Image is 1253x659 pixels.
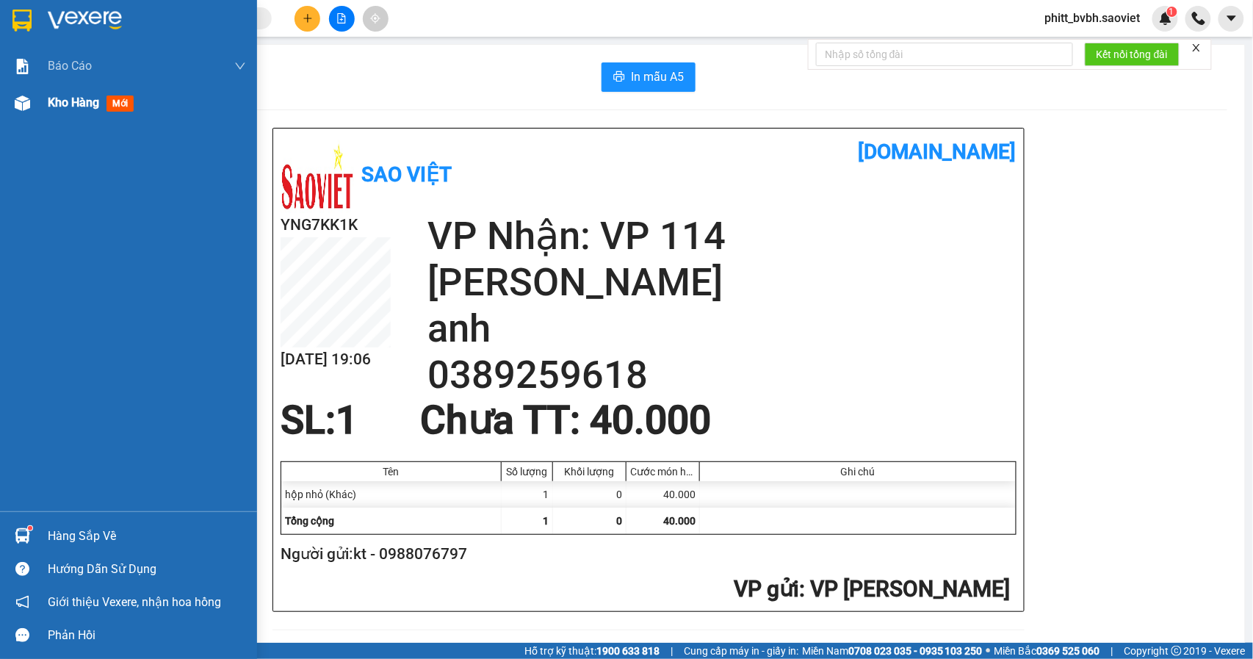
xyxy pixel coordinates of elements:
[502,481,553,508] div: 1
[671,643,673,659] span: |
[704,466,1012,478] div: Ghi chú
[427,352,1017,398] h2: 0389259618
[734,576,799,602] span: VP gửi
[48,57,92,75] span: Báo cáo
[15,528,30,544] img: warehouse-icon
[281,140,354,213] img: logo.jpg
[48,525,246,547] div: Hàng sắp về
[1159,12,1172,25] img: icon-new-feature
[986,648,991,654] span: ⚪️
[505,466,549,478] div: Số lượng
[596,645,660,657] strong: 1900 633 818
[602,62,696,92] button: printerIn mẫu A5
[1225,12,1238,25] span: caret-down
[77,85,355,224] h2: VP Nhận: VP 114 [PERSON_NAME]
[616,515,622,527] span: 0
[1191,43,1202,53] span: close
[336,397,358,443] span: 1
[196,12,355,36] b: [DOMAIN_NAME]
[802,643,983,659] span: Miền Nam
[48,558,246,580] div: Hướng dẫn sử dụng
[663,515,696,527] span: 40.000
[336,13,347,24] span: file-add
[281,575,1011,605] h2: : VP [PERSON_NAME]
[285,466,497,478] div: Tên
[631,68,684,86] span: In mẫu A5
[1085,43,1180,66] button: Kết nối tổng đài
[12,10,32,32] img: logo-vxr
[28,526,32,530] sup: 1
[361,162,452,187] b: Sao Việt
[295,6,320,32] button: plus
[1171,646,1182,656] span: copyright
[1169,7,1174,17] span: 1
[363,6,389,32] button: aim
[816,43,1073,66] input: Nhập số tổng đài
[427,306,1017,352] h2: anh
[8,85,118,109] h2: YNG7KK1K
[994,643,1100,659] span: Miền Bắc
[613,71,625,84] span: printer
[8,12,82,85] img: logo.jpg
[557,466,622,478] div: Khối lượng
[15,628,29,642] span: message
[370,13,380,24] span: aim
[524,643,660,659] span: Hỗ trợ kỹ thuật:
[1097,46,1168,62] span: Kết nối tổng đài
[106,96,134,112] span: mới
[1218,6,1244,32] button: caret-down
[15,595,29,609] span: notification
[684,643,798,659] span: Cung cấp máy in - giấy in:
[281,347,391,372] h2: [DATE] 19:06
[15,562,29,576] span: question-circle
[1033,9,1152,27] span: phitt_bvbh.saoviet
[281,481,502,508] div: hộp nhỏ (Khác)
[1167,7,1177,17] sup: 1
[48,624,246,647] div: Phản hồi
[15,59,30,74] img: solution-icon
[281,542,1011,566] h2: Người gửi: kt - 0988076797
[329,6,355,32] button: file-add
[234,60,246,72] span: down
[1111,643,1113,659] span: |
[553,481,626,508] div: 0
[1037,645,1100,657] strong: 0369 525 060
[427,213,1017,306] h2: VP Nhận: VP 114 [PERSON_NAME]
[1192,12,1205,25] img: phone-icon
[89,35,179,59] b: Sao Việt
[543,515,549,527] span: 1
[281,213,391,237] h2: YNG7KK1K
[48,593,221,611] span: Giới thiệu Vexere, nhận hoa hồng
[303,13,313,24] span: plus
[411,398,720,442] div: Chưa TT : 40.000
[281,397,336,443] span: SL:
[626,481,700,508] div: 40.000
[858,140,1017,164] b: [DOMAIN_NAME]
[48,96,99,109] span: Kho hàng
[15,96,30,111] img: warehouse-icon
[630,466,696,478] div: Cước món hàng
[285,515,334,527] span: Tổng cộng
[848,645,983,657] strong: 0708 023 035 - 0935 103 250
